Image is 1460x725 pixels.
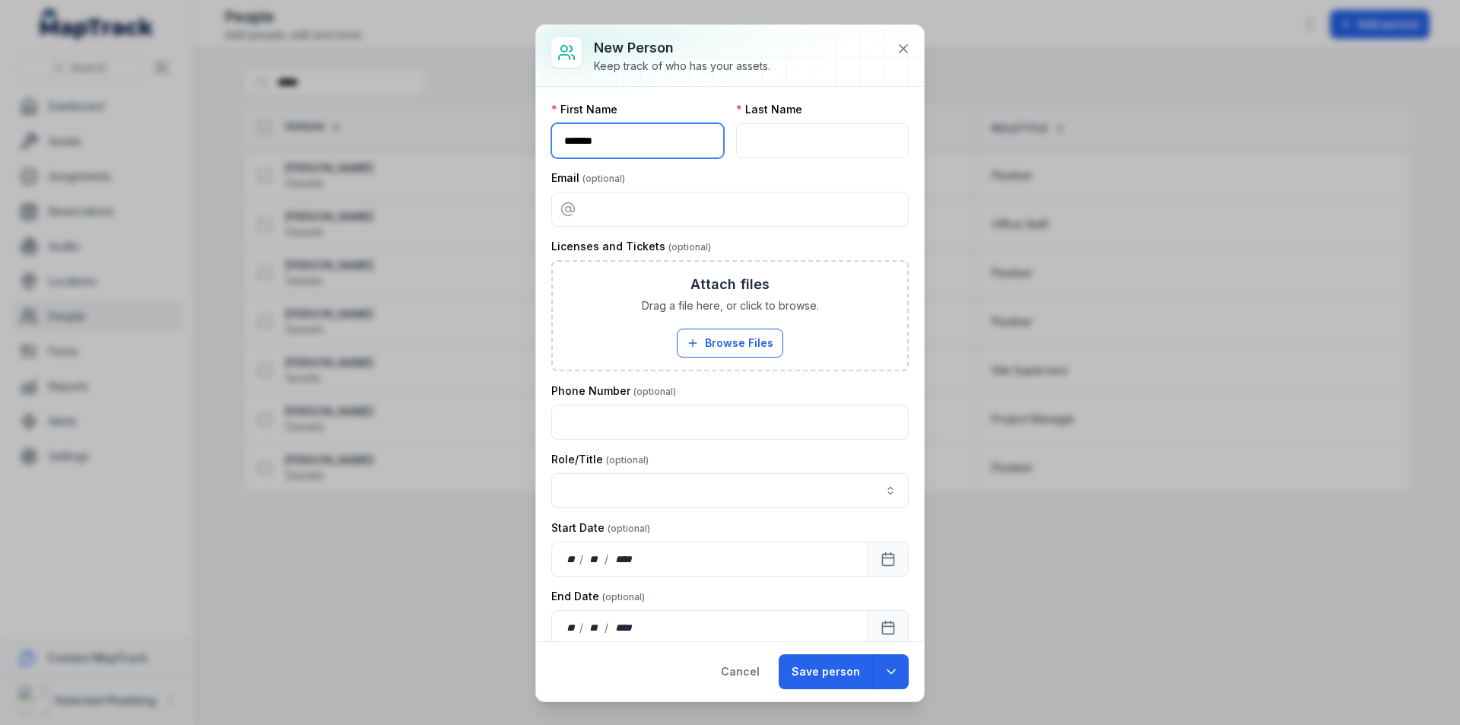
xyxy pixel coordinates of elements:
label: Start Date [551,520,650,536]
button: Cancel [708,654,773,689]
button: Save person [779,654,873,689]
div: day, [564,620,579,635]
div: month, [585,620,605,635]
div: / [605,552,610,567]
div: month, [585,552,605,567]
div: day, [564,552,579,567]
label: Role/Title [551,452,649,467]
label: Licenses and Tickets [551,239,711,254]
div: / [579,552,585,567]
div: / [579,620,585,635]
div: year, [610,620,638,635]
label: End Date [551,589,645,604]
button: Browse Files [677,329,783,358]
button: Calendar [868,610,909,645]
button: Calendar [868,542,909,577]
label: Phone Number [551,383,676,399]
label: Email [551,170,625,186]
span: Drag a file here, or click to browse. [642,298,819,313]
h3: Attach files [690,274,770,295]
h3: New person [594,37,770,59]
div: / [605,620,610,635]
div: year, [610,552,638,567]
label: First Name [551,102,617,117]
label: Last Name [736,102,802,117]
div: Keep track of who has your assets. [594,59,770,74]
